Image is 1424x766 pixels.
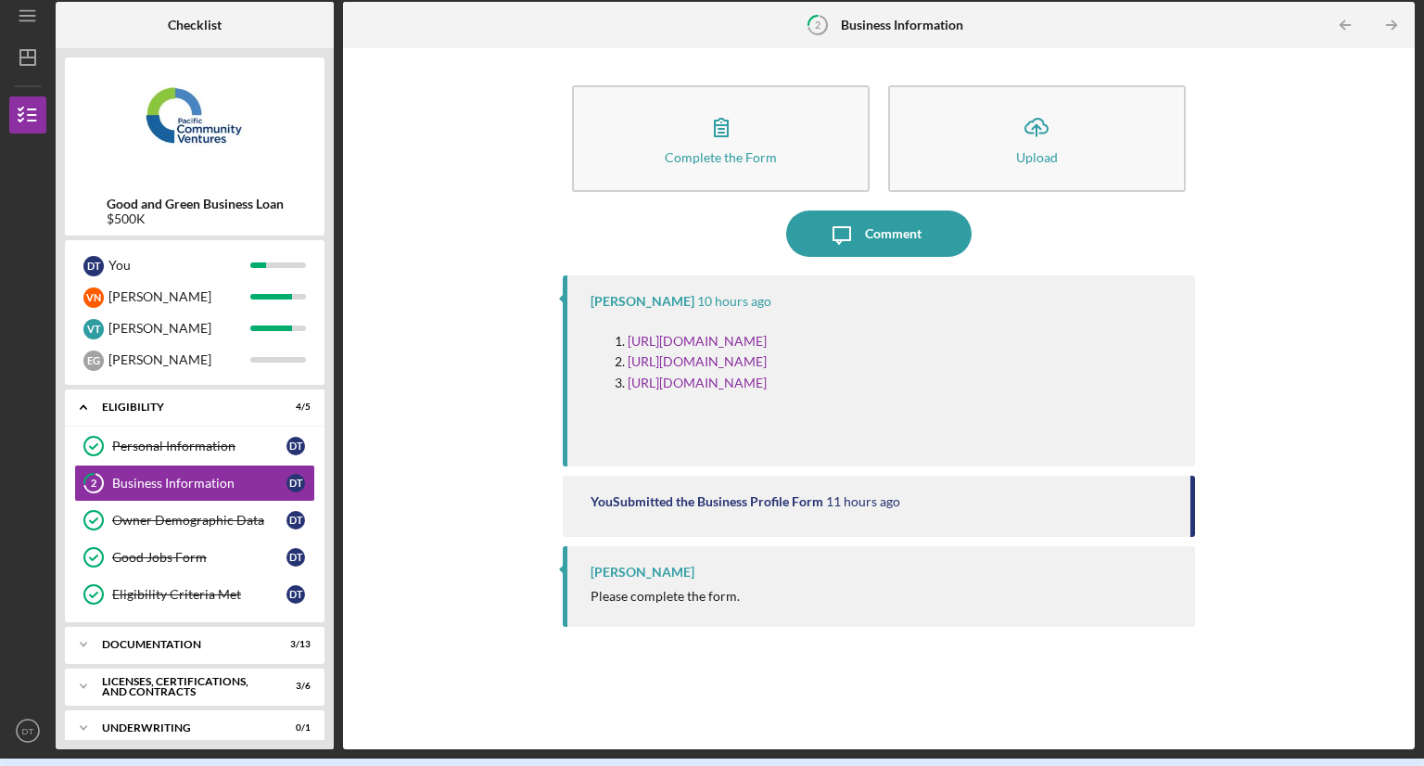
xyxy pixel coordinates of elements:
[108,313,250,344] div: [PERSON_NAME]
[168,18,222,32] b: Checklist
[102,676,264,697] div: Licenses, Certifications, and Contracts
[628,353,767,369] a: [URL][DOMAIN_NAME]
[865,211,922,257] div: Comment
[83,256,104,276] div: D T
[83,287,104,308] div: V N
[22,726,34,736] text: DT
[74,576,315,613] a: Eligibility Criteria MetDT
[74,428,315,465] a: Personal InformationDT
[102,639,264,650] div: Documentation
[286,548,305,567] div: D T
[9,712,46,749] button: DT
[286,585,305,604] div: D T
[102,402,264,413] div: Eligibility
[83,319,104,339] div: V T
[83,351,104,371] div: E G
[107,197,284,211] b: Good and Green Business Loan
[277,402,311,413] div: 4 / 5
[697,294,771,309] time: 2025-08-20 17:44
[102,722,264,734] div: Underwriting
[74,539,315,576] a: Good Jobs FormDT
[1016,150,1058,164] div: Upload
[888,85,1186,192] button: Upload
[286,511,305,530] div: D T
[591,494,823,509] div: You Submitted the Business Profile Form
[112,439,286,453] div: Personal Information
[591,294,694,309] div: [PERSON_NAME]
[841,18,963,32] b: Business Information
[628,333,767,349] a: [URL][DOMAIN_NAME]
[112,476,286,491] div: Business Information
[112,513,286,528] div: Owner Demographic Data
[591,589,740,604] div: Please complete the form.
[108,249,250,281] div: You
[815,19,820,31] tspan: 2
[277,681,311,692] div: 3 / 6
[572,85,870,192] button: Complete the Form
[112,587,286,602] div: Eligibility Criteria Met
[65,67,324,178] img: Product logo
[112,550,286,565] div: Good Jobs Form
[108,344,250,376] div: [PERSON_NAME]
[826,494,900,509] time: 2025-08-20 17:19
[591,565,694,580] div: [PERSON_NAME]
[74,465,315,502] a: 2Business InformationDT
[665,150,777,164] div: Complete the Form
[107,211,284,226] div: $500K
[286,437,305,455] div: D T
[786,211,972,257] button: Comment
[277,722,311,734] div: 0 / 1
[286,474,305,492] div: D T
[74,502,315,539] a: Owner Demographic DataDT
[628,375,767,390] a: [URL][DOMAIN_NAME]
[277,639,311,650] div: 3 / 13
[91,478,96,490] tspan: 2
[108,281,250,313] div: [PERSON_NAME]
